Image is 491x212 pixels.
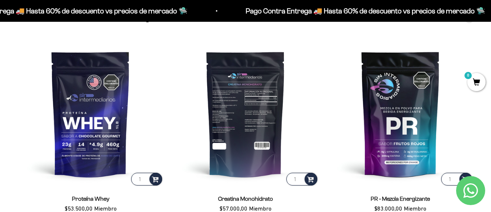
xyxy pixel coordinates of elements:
split-lines: LOS FAVORITOS DE LOS QUE SABEN... [17,11,210,23]
a: Proteína Whey [72,196,109,202]
a: 0 [467,79,486,87]
img: Creatina Monohidrato [172,41,318,187]
a: Creatina Monohidrato [218,196,273,202]
span: Miembro [94,205,117,212]
span: $57.000,00 [220,205,247,212]
span: Miembro [249,205,271,212]
span: $53.500,00 [65,205,93,212]
mark: 0 [464,71,472,80]
p: Pago Contra Entrega 🚚 Hasta 60% de descuento vs precios de mercado 🛸 [246,5,485,17]
a: PR - Mezcla Energizante [371,196,430,202]
span: $83.000,00 [374,205,402,212]
span: Miembro [404,205,426,212]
